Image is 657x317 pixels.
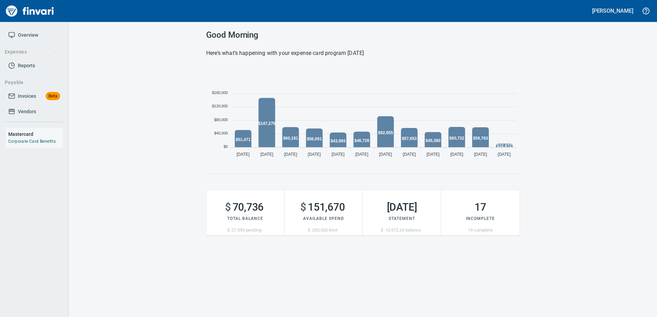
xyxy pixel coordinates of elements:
[18,31,38,39] span: Overview
[212,91,228,95] tspan: $160,000
[590,5,635,16] button: [PERSON_NAME]
[18,61,35,70] span: Reports
[592,7,633,14] h5: [PERSON_NAME]
[2,76,59,89] button: Payable
[450,152,463,157] tspan: [DATE]
[355,152,368,157] tspan: [DATE]
[5,27,63,43] a: Overview
[206,30,520,40] h3: Good Morning
[403,152,416,157] tspan: [DATE]
[18,92,36,101] span: Invoices
[5,48,57,56] span: Expenses
[474,152,487,157] tspan: [DATE]
[284,152,297,157] tspan: [DATE]
[46,92,60,100] span: Beta
[18,107,36,116] span: Vendors
[224,144,228,149] tspan: $0
[5,89,63,104] a: InvoicesBeta
[214,131,228,135] tspan: $40,000
[212,104,228,108] tspan: $120,000
[214,118,228,122] tspan: $80,000
[8,130,63,138] h6: Mastercard
[8,139,56,144] a: Corporate Card Benefits
[5,78,57,87] span: Payable
[308,152,321,157] tspan: [DATE]
[4,3,56,19] img: Finvari
[332,152,345,157] tspan: [DATE]
[206,48,520,58] h6: Here’s what’s happening with your expense card program [DATE]
[2,46,59,58] button: Expenses
[426,152,439,157] tspan: [DATE]
[5,58,63,73] a: Reports
[5,104,63,119] a: Vendors
[260,152,274,157] tspan: [DATE]
[379,152,392,157] tspan: [DATE]
[498,152,511,157] tspan: [DATE]
[237,152,250,157] tspan: [DATE]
